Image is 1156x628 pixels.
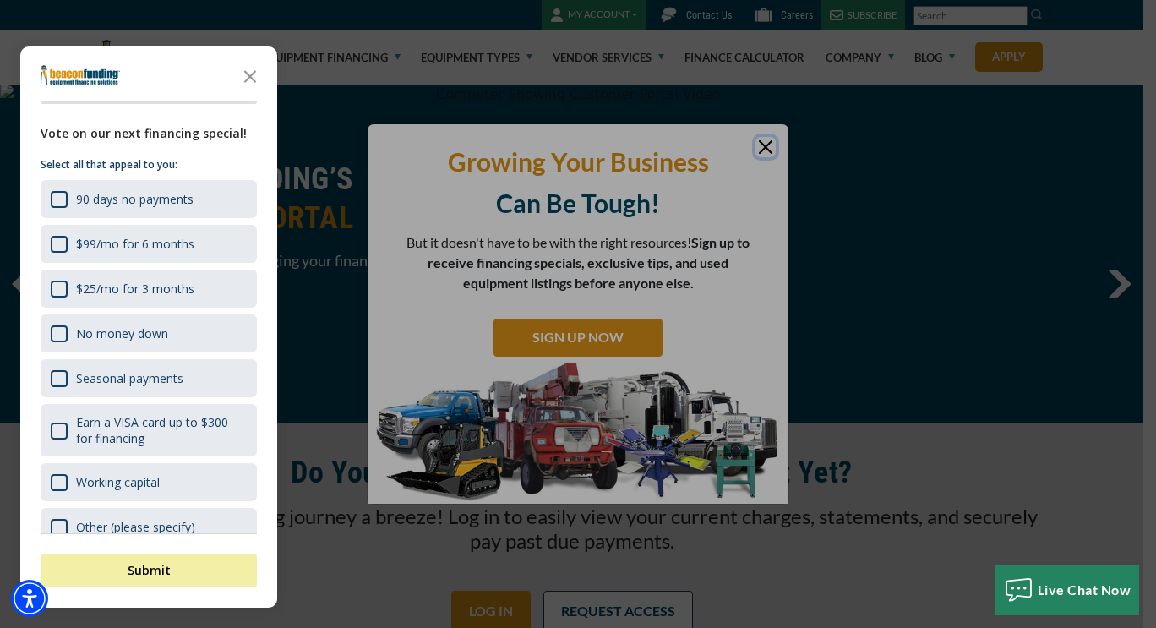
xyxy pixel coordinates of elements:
div: 90 days no payments [41,180,257,218]
button: Close the survey [233,58,267,92]
div: No money down [41,314,257,352]
div: Working capital [76,474,160,490]
div: Earn a VISA card up to $300 for financing [41,404,257,456]
div: Accessibility Menu [11,580,48,617]
div: Survey [20,46,277,608]
div: Earn a VISA card up to $300 for financing [76,414,247,446]
button: Submit [41,554,257,587]
div: Seasonal payments [76,370,183,386]
div: No money down [76,325,168,341]
div: $99/mo for 6 months [41,225,257,263]
p: Select all that appeal to you: [41,156,257,173]
div: $99/mo for 6 months [76,236,194,252]
div: Seasonal payments [41,359,257,397]
div: $25/mo for 3 months [41,270,257,308]
div: 90 days no payments [76,191,194,207]
div: $25/mo for 3 months [76,281,194,297]
div: Vote on our next financing special! [41,124,257,143]
span: Live Chat Now [1038,582,1131,598]
div: Working capital [41,463,257,501]
div: Other (please specify) [41,508,257,546]
div: Other (please specify) [76,519,195,535]
img: Company logo [41,65,120,85]
button: Live Chat Now [995,565,1140,615]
